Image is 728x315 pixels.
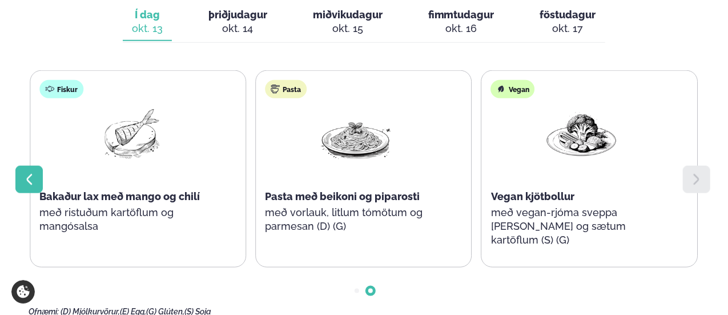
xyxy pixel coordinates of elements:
span: fimmtudagur [428,9,494,21]
span: Vegan kjötbollur [491,190,574,202]
div: okt. 17 [540,22,596,35]
div: okt. 16 [428,22,494,35]
p: með vorlauk, litlum tómötum og parmesan (D) (G) [265,206,447,233]
span: Í dag [132,8,163,22]
button: Í dag okt. 13 [123,3,172,41]
div: Vegan [491,80,535,98]
div: Fiskur [39,80,83,98]
button: miðvikudagur okt. 15 [304,3,392,41]
img: Vegan.svg [497,85,506,94]
div: Pasta [265,80,307,98]
span: Bakaður lax með mango og chilí [39,190,200,202]
img: fish.svg [45,85,54,94]
span: miðvikudagur [313,9,383,21]
div: okt. 13 [132,22,163,35]
button: þriðjudagur okt. 14 [199,3,276,41]
button: fimmtudagur okt. 16 [419,3,504,41]
img: Vegan.png [545,107,618,161]
span: Go to slide 2 [368,289,373,293]
span: þriðjudagur [208,9,267,21]
img: Spagetti.png [319,107,392,161]
button: föstudagur okt. 17 [531,3,605,41]
div: okt. 14 [208,22,267,35]
p: með vegan-rjóma sveppa [PERSON_NAME] og sætum kartöflum (S) (G) [491,206,673,247]
span: Go to slide 1 [355,289,359,293]
img: pasta.svg [271,85,280,94]
img: Fish.png [94,107,167,161]
a: Cookie settings [11,280,35,304]
div: okt. 15 [313,22,383,35]
p: með ristuðum kartöflum og mangósalsa [39,206,221,233]
span: Pasta með beikoni og piparosti [265,190,420,202]
span: föstudagur [540,9,596,21]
